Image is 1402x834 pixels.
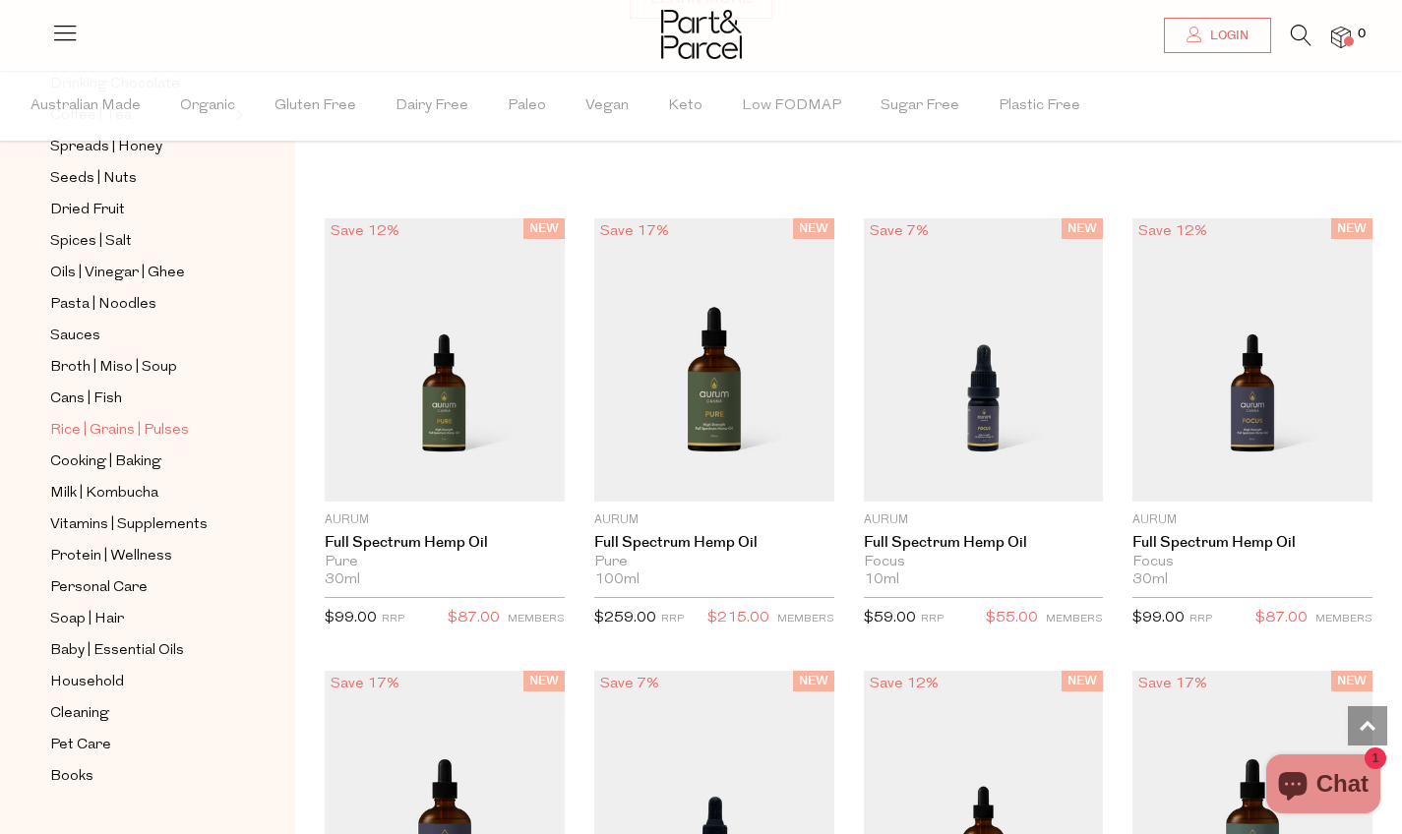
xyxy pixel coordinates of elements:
[594,554,834,571] div: Pure
[594,611,656,625] span: $259.00
[50,607,229,631] a: Soap | Hair
[325,554,565,571] div: Pure
[274,72,356,141] span: Gluten Free
[1132,611,1185,625] span: $99.00
[1132,218,1213,245] div: Save 12%
[668,72,702,141] span: Keto
[1132,554,1372,571] div: Focus
[1132,534,1372,552] a: Full Spectrum Hemp Oil
[50,545,172,568] span: Protein | Wellness
[864,571,899,589] span: 10ml
[986,606,1038,631] span: $55.00
[50,764,229,789] a: Books
[1132,511,1372,529] p: Aurum
[864,611,916,625] span: $59.00
[50,419,189,443] span: Rice | Grains | Pulses
[864,218,935,245] div: Save 7%
[742,72,841,141] span: Low FODMAP
[325,671,405,697] div: Save 17%
[325,571,360,589] span: 30ml
[585,72,629,141] span: Vegan
[325,534,565,552] a: Full Spectrum Hemp Oil
[1315,614,1372,625] small: MEMBERS
[50,262,185,285] span: Oils | Vinegar | Ghee
[594,571,640,589] span: 100ml
[523,218,565,239] span: NEW
[1046,614,1103,625] small: MEMBERS
[448,606,500,631] span: $87.00
[1205,28,1249,44] span: Login
[50,733,229,757] a: Pet Care
[396,72,468,141] span: Dairy Free
[50,325,100,348] span: Sauces
[50,701,229,726] a: Cleaning
[50,512,229,537] a: Vitamins | Supplements
[1132,218,1372,502] img: Full Spectrum Hemp Oil
[50,324,229,348] a: Sauces
[508,614,565,625] small: MEMBERS
[50,544,229,568] a: Protein | Wellness
[325,218,565,502] img: Full Spectrum Hemp Oil
[50,670,229,694] a: Household
[50,639,184,663] span: Baby | Essential Oils
[50,198,229,222] a: Dried Fruit
[1331,27,1351,47] a: 0
[50,734,111,757] span: Pet Care
[594,218,675,245] div: Save 17%
[50,136,162,159] span: Spreads | Honey
[50,638,229,663] a: Baby | Essential Oils
[50,575,229,600] a: Personal Care
[1189,614,1212,625] small: RRP
[50,450,161,474] span: Cooking | Baking
[864,671,945,697] div: Save 12%
[50,230,132,254] span: Spices | Salt
[50,355,229,380] a: Broth | Miso | Soup
[50,449,229,474] a: Cooking | Baking
[881,72,959,141] span: Sugar Free
[50,199,125,222] span: Dried Fruit
[594,511,834,529] p: Aurum
[382,614,404,625] small: RRP
[793,671,834,691] span: NEW
[661,10,742,59] img: Part&Parcel
[864,218,1104,502] img: Full Spectrum Hemp Oil
[325,218,405,245] div: Save 12%
[864,511,1104,529] p: Aurum
[1353,26,1371,43] span: 0
[1331,671,1372,691] span: NEW
[325,511,565,529] p: Aurum
[793,218,834,239] span: NEW
[50,482,158,506] span: Milk | Kombucha
[50,167,137,191] span: Seeds | Nuts
[661,614,684,625] small: RRP
[523,671,565,691] span: NEW
[921,614,944,625] small: RRP
[50,229,229,254] a: Spices | Salt
[1062,218,1103,239] span: NEW
[1164,18,1271,53] a: Login
[864,554,1104,571] div: Focus
[50,418,229,443] a: Rice | Grains | Pulses
[50,356,177,380] span: Broth | Miso | Soup
[1331,218,1372,239] span: NEW
[50,293,156,317] span: Pasta | Noodles
[50,166,229,191] a: Seeds | Nuts
[50,608,124,631] span: Soap | Hair
[50,135,229,159] a: Spreads | Honey
[594,534,834,552] a: Full Spectrum Hemp Oil
[1260,754,1386,818] inbox-online-store-chat: Shopify online store chat
[50,702,109,726] span: Cleaning
[594,218,834,502] img: Full Spectrum Hemp Oil
[50,576,148,600] span: Personal Care
[1132,571,1168,589] span: 30ml
[777,614,834,625] small: MEMBERS
[508,72,546,141] span: Paleo
[50,387,229,411] a: Cans | Fish
[50,481,229,506] a: Milk | Kombucha
[50,513,208,537] span: Vitamins | Supplements
[50,671,124,694] span: Household
[180,72,235,141] span: Organic
[50,765,93,789] span: Books
[50,387,122,411] span: Cans | Fish
[50,261,229,285] a: Oils | Vinegar | Ghee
